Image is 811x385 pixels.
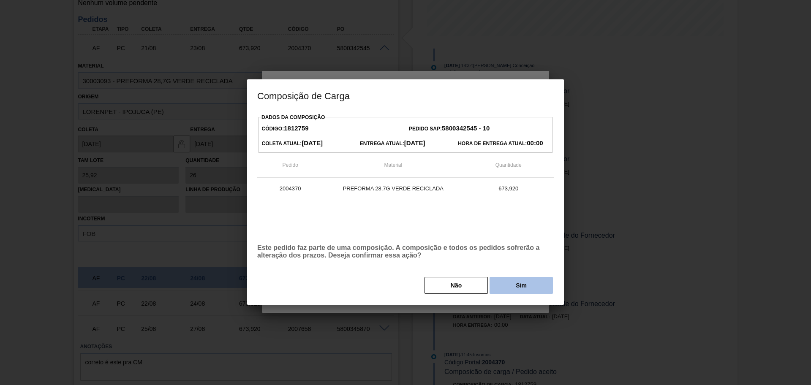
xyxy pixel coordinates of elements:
[284,125,308,132] strong: 1812759
[442,125,490,132] strong: 5800342545 - 10
[425,277,488,294] button: Não
[463,178,554,199] td: 673,920
[262,126,309,132] span: Código:
[323,178,463,199] td: PREFORMA 28,7G VERDE RECICLADA
[302,139,323,146] strong: [DATE]
[404,139,425,146] strong: [DATE]
[257,244,554,259] p: Este pedido faz parte de uma composição. A composição e todos os pedidos sofrerão a alteração dos...
[384,162,403,168] span: Material
[527,139,543,146] strong: 00:00
[409,126,490,132] span: Pedido SAP:
[360,141,425,146] span: Entrega Atual:
[490,277,553,294] button: Sim
[261,114,325,120] label: Dados da Composição
[458,141,543,146] span: Hora de Entrega Atual:
[495,162,522,168] span: Quantidade
[257,178,323,199] td: 2004370
[262,141,323,146] span: Coleta Atual:
[282,162,298,168] span: Pedido
[247,79,564,111] h3: Composição de Carga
